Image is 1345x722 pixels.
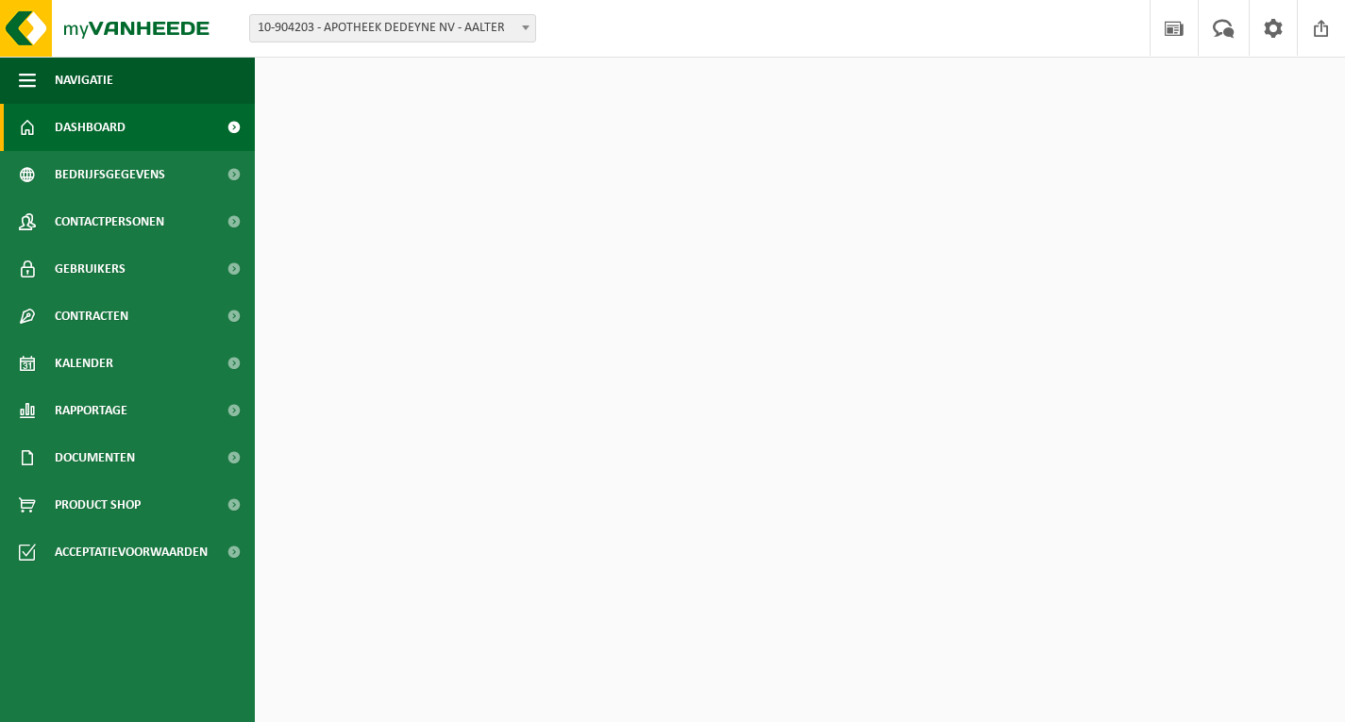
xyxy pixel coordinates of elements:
span: Bedrijfsgegevens [55,151,165,198]
span: Acceptatievoorwaarden [55,529,208,576]
span: Kalender [55,340,113,387]
span: Documenten [55,434,135,481]
span: Product Shop [55,481,141,529]
span: Rapportage [55,387,127,434]
span: 10-904203 - APOTHEEK DEDEYNE NV - AALTER [249,14,536,42]
span: Navigatie [55,57,113,104]
span: Contracten [55,293,128,340]
span: 10-904203 - APOTHEEK DEDEYNE NV - AALTER [250,15,535,42]
span: Contactpersonen [55,198,164,245]
span: Gebruikers [55,245,126,293]
span: Dashboard [55,104,126,151]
